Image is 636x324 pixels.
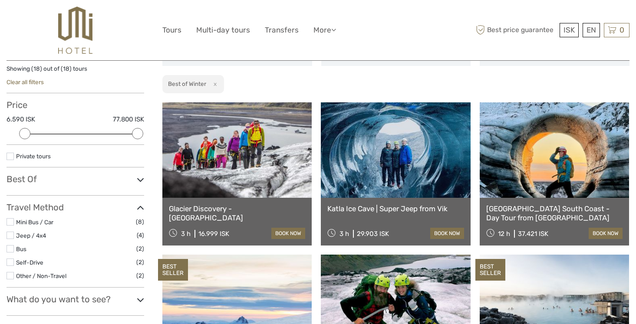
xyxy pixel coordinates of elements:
[136,217,144,227] span: (8)
[7,174,144,184] h3: Best Of
[430,228,464,239] a: book now
[136,244,144,254] span: (2)
[181,230,191,238] span: 3 h
[7,65,144,78] div: Showing ( ) out of ( ) tours
[137,230,144,240] span: (4)
[16,272,66,279] a: Other / Non-Travel
[113,115,144,124] label: 77.800 ISK
[16,153,51,160] a: Private tours
[16,259,43,266] a: Self-Drive
[7,202,144,213] h3: Travel Method
[16,245,26,252] a: Bus
[136,271,144,281] span: (2)
[7,115,35,124] label: 6.590 ISK
[169,204,305,222] a: Glacier Discovery - [GEOGRAPHIC_DATA]
[7,79,44,85] a: Clear all filters
[518,230,548,238] div: 37.421 ISK
[58,7,92,54] img: 526-1e775aa5-7374-4589-9d7e-5793fb20bdfc_logo_big.jpg
[196,24,250,36] a: Multi-day tours
[33,65,40,73] label: 18
[63,65,69,73] label: 18
[198,230,229,238] div: 16.999 ISK
[327,204,464,213] a: Katla Ice Cave | Super Jeep from Vik
[265,24,299,36] a: Transfers
[618,26,626,34] span: 0
[498,230,510,238] span: 12 h
[271,228,305,239] a: book now
[589,228,623,239] a: book now
[474,23,557,37] span: Best price guarantee
[158,259,188,281] div: BEST SELLER
[564,26,575,34] span: ISK
[16,232,46,239] a: Jeep / 4x4
[136,257,144,267] span: (2)
[583,23,600,37] div: EN
[168,80,206,87] h2: Best of Winter
[16,219,53,226] a: Mini Bus / Car
[12,15,98,22] p: We're away right now. Please check back later!
[339,230,349,238] span: 3 h
[7,100,144,110] h3: Price
[162,24,181,36] a: Tours
[7,294,144,304] h3: What do you want to see?
[486,204,623,222] a: [GEOGRAPHIC_DATA] South Coast - Day Tour from [GEOGRAPHIC_DATA]
[100,13,110,24] button: Open LiveChat chat widget
[475,259,505,281] div: BEST SELLER
[313,24,336,36] a: More
[357,230,389,238] div: 29.903 ISK
[208,79,219,88] button: x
